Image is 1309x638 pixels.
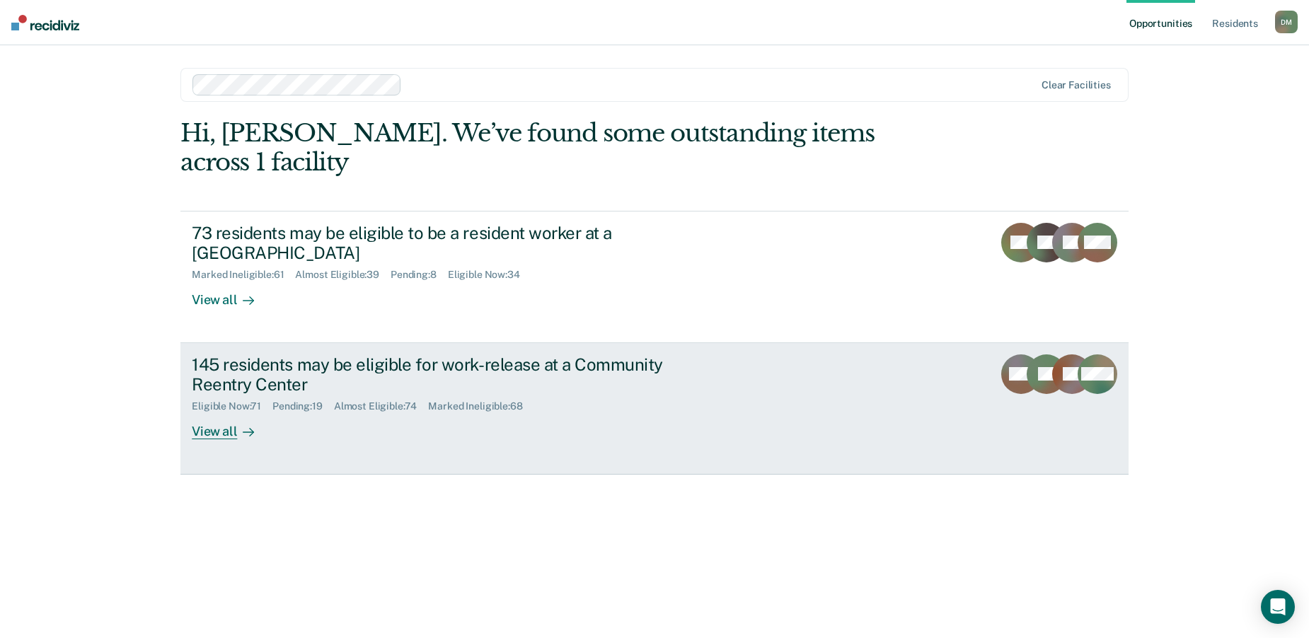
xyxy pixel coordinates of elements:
[334,400,429,412] div: Almost Eligible : 74
[1275,11,1298,33] div: D M
[1275,11,1298,33] button: DM
[295,269,391,281] div: Almost Eligible : 39
[180,119,939,177] div: Hi, [PERSON_NAME]. We’ve found some outstanding items across 1 facility
[428,400,534,412] div: Marked Ineligible : 68
[180,211,1129,343] a: 73 residents may be eligible to be a resident worker at a [GEOGRAPHIC_DATA]Marked Ineligible:61Al...
[391,269,448,281] div: Pending : 8
[448,269,531,281] div: Eligible Now : 34
[11,15,79,30] img: Recidiviz
[180,343,1129,475] a: 145 residents may be eligible for work-release at a Community Reentry CenterEligible Now:71Pendin...
[272,400,334,412] div: Pending : 19
[192,412,271,440] div: View all
[1261,590,1295,624] div: Open Intercom Messenger
[192,269,295,281] div: Marked Ineligible : 61
[192,354,688,395] div: 145 residents may be eligible for work-release at a Community Reentry Center
[1042,79,1111,91] div: Clear facilities
[192,400,272,412] div: Eligible Now : 71
[192,223,688,264] div: 73 residents may be eligible to be a resident worker at a [GEOGRAPHIC_DATA]
[192,281,271,308] div: View all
